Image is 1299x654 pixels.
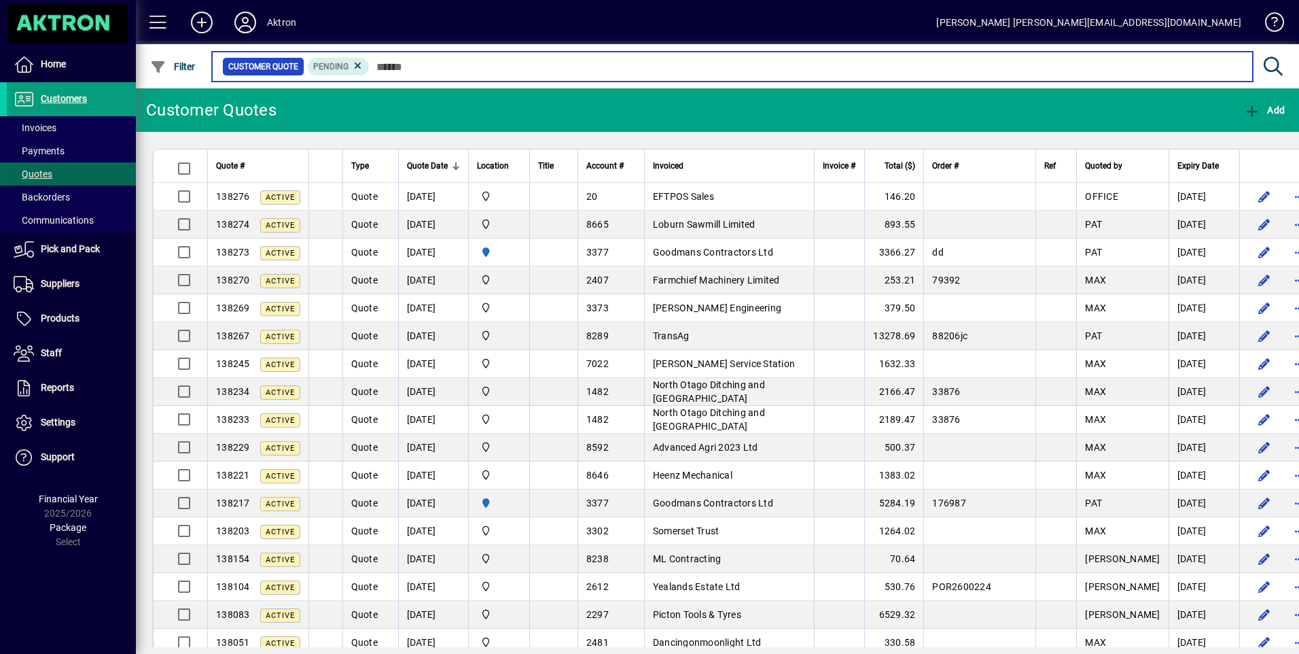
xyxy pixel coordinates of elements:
span: PAT [1085,219,1102,230]
span: 2481 [586,637,609,648]
span: 8646 [586,470,609,481]
td: [DATE] [398,601,468,629]
span: Reports [41,382,74,393]
td: [DATE] [1169,517,1239,545]
span: Add [1244,105,1285,116]
span: Central [477,523,521,538]
span: 138233 [216,414,250,425]
button: Filter [147,54,199,79]
span: Active [266,528,295,536]
span: Central [477,551,521,566]
span: 8289 [586,330,609,341]
span: Central [477,468,521,483]
button: Edit [1253,241,1275,263]
span: Active [266,305,295,313]
span: Active [266,277,295,286]
span: Active [266,444,295,453]
span: MAX [1085,358,1106,369]
div: Invoiced [653,158,806,173]
span: Central [477,217,521,232]
a: Knowledge Base [1255,3,1282,47]
span: Active [266,639,295,648]
td: [DATE] [398,378,468,406]
span: Central [477,579,521,594]
span: HAMILTON [477,245,521,260]
td: [DATE] [1169,211,1239,239]
a: Products [7,302,136,336]
span: Quote [351,303,378,313]
span: 8238 [586,553,609,564]
span: 79392 [932,275,960,286]
td: [DATE] [398,573,468,601]
div: Account # [586,158,636,173]
span: Central [477,356,521,371]
span: Central [477,440,521,455]
a: Payments [7,139,136,162]
td: [DATE] [1169,601,1239,629]
span: 20 [586,191,598,202]
span: 138051 [216,637,250,648]
span: Support [41,451,75,462]
td: [DATE] [1169,266,1239,294]
span: [PERSON_NAME] Engineering [653,303,781,313]
span: PAT [1085,498,1102,509]
span: Invoice # [823,158,855,173]
span: 8665 [586,219,609,230]
span: 138273 [216,247,250,258]
span: Total ($) [885,158,915,173]
span: North Otago Ditching and [GEOGRAPHIC_DATA] [653,407,765,432]
button: Edit [1253,464,1275,486]
div: Expiry Date [1177,158,1231,173]
span: Farmchief Machinery Limited [653,275,780,286]
span: Package [50,522,86,533]
td: [DATE] [398,294,468,322]
span: Active [266,500,295,509]
span: 3302 [586,526,609,536]
span: 3373 [586,303,609,313]
span: Title [538,158,554,173]
span: Ref [1044,158,1056,173]
span: Quote [351,191,378,202]
span: Central [477,328,521,343]
span: Staff [41,347,62,358]
td: [DATE] [398,183,468,211]
span: 2407 [586,275,609,286]
span: Quote [351,386,378,397]
button: Edit [1253,576,1275,598]
button: Edit [1253,269,1275,291]
span: Quote [351,247,378,258]
span: Products [41,313,79,324]
span: [PERSON_NAME] [1085,609,1160,620]
span: Active [266,555,295,564]
span: 138104 [216,581,250,592]
span: 138221 [216,470,250,481]
td: 5284.19 [864,489,923,517]
span: Quote [351,219,378,230]
a: Backorders [7,186,136,209]
button: Edit [1253,297,1275,319]
td: [DATE] [398,211,468,239]
a: Home [7,48,136,82]
span: Active [266,611,295,620]
span: 176987 [932,498,966,509]
span: Filter [150,61,196,72]
span: Central [477,412,521,427]
td: 146.20 [864,183,923,211]
td: 500.37 [864,434,923,462]
span: Yealands Estate Ltd [653,581,741,592]
td: [DATE] [398,266,468,294]
td: 13278.69 [864,322,923,350]
div: Aktron [267,12,296,33]
span: Order # [932,158,959,173]
span: Account # [586,158,624,173]
span: Backorders [14,192,70,203]
span: 2297 [586,609,609,620]
div: Title [538,158,569,173]
span: Quote [351,330,378,341]
td: [DATE] [398,350,468,378]
span: Quoted by [1085,158,1122,173]
mat-chip: Pending Status: Pending [308,58,370,75]
span: OFFICE [1085,191,1118,202]
button: Add [180,10,224,35]
button: Edit [1253,632,1275,653]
